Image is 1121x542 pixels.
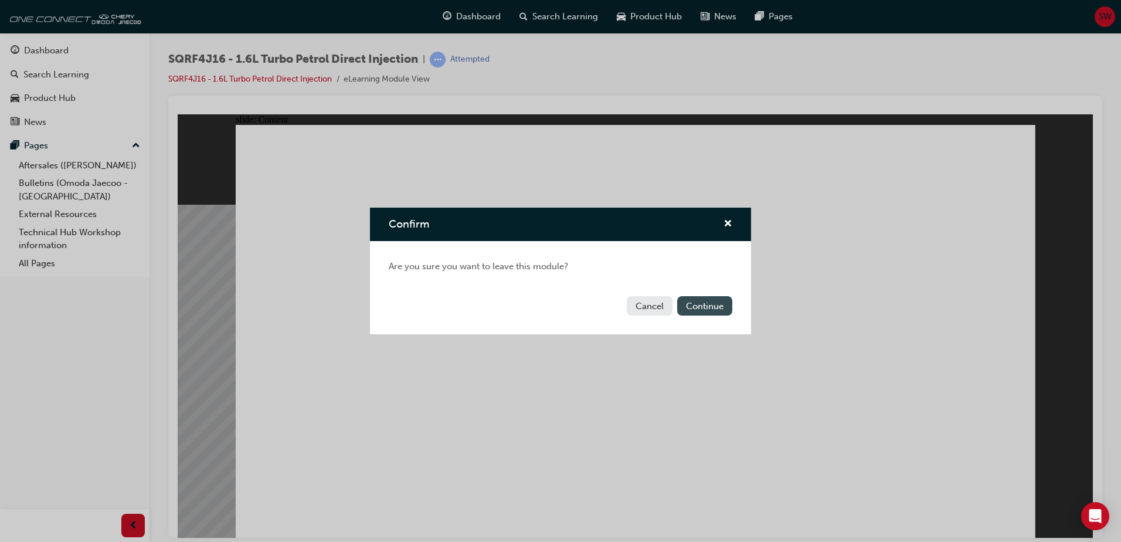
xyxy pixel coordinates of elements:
button: Cancel [627,296,672,316]
div: Open Intercom Messenger [1081,502,1109,530]
span: cross-icon [723,219,732,230]
span: Confirm [389,218,429,231]
div: Confirm [370,208,751,334]
div: Are you sure you want to leave this module? [370,241,751,292]
button: cross-icon [723,217,732,232]
button: Continue [677,296,732,316]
